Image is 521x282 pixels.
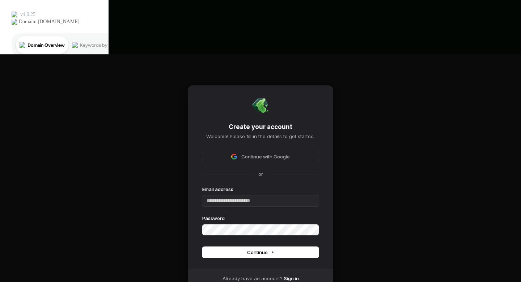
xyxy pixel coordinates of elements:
[27,43,65,47] div: Domain Overview
[80,43,122,47] div: Keywords by Traffic
[12,12,17,17] img: logo_orange.svg
[202,133,319,140] p: Welcome! Please fill in the details to get started.
[247,249,274,256] span: Continue
[19,19,80,25] div: Domain: [DOMAIN_NAME]
[223,275,283,282] span: Already have an account?
[241,153,290,160] span: Continue with Google
[202,186,233,192] label: Email address
[202,215,225,221] label: Password
[202,123,319,132] h1: Create your account
[202,151,319,162] button: Sign in with GoogleContinue with Google
[202,247,319,258] button: Continue
[284,275,299,282] a: Sign in
[258,171,263,177] p: or
[20,42,25,48] img: tab_domain_overview_orange.svg
[303,225,317,234] button: Show password
[12,19,17,25] img: website_grey.svg
[231,154,237,159] img: Sign in with Google
[72,42,78,48] img: tab_keywords_by_traffic_grey.svg
[20,12,35,17] div: v 4.0.25
[252,97,269,114] img: Jello SEO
